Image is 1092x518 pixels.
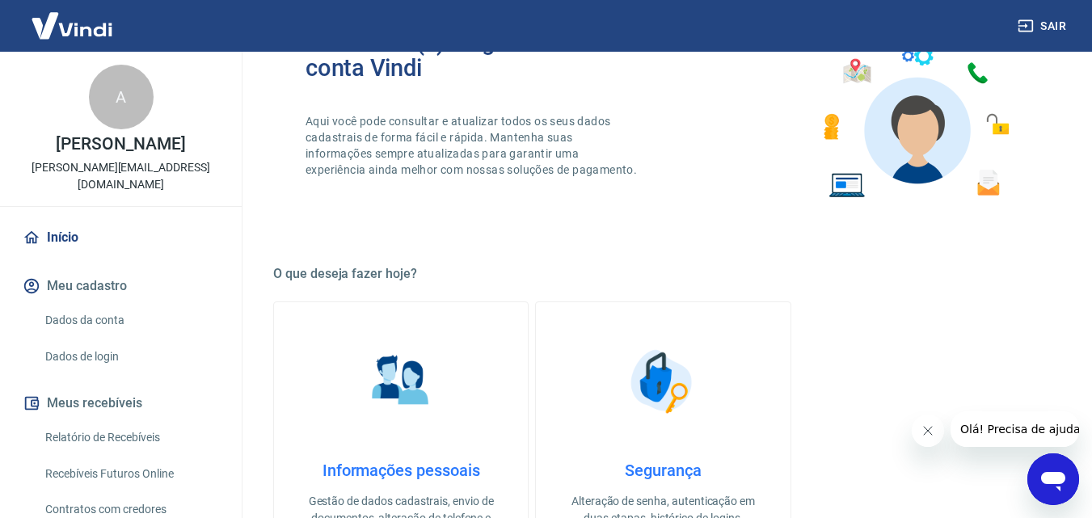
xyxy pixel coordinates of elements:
[19,220,222,255] a: Início
[19,385,222,421] button: Meus recebíveis
[39,457,222,491] a: Recebíveis Futuros Online
[273,266,1053,282] h5: O que deseja fazer hoje?
[1027,453,1079,505] iframe: Botão para abrir a janela de mensagens
[39,340,222,373] a: Dados de login
[306,113,640,178] p: Aqui você pode consultar e atualizar todos os seus dados cadastrais de forma fácil e rápida. Mant...
[300,461,502,480] h4: Informações pessoais
[19,1,124,50] img: Vindi
[56,136,185,153] p: [PERSON_NAME]
[360,341,441,422] img: Informações pessoais
[19,268,222,304] button: Meu cadastro
[89,65,154,129] div: A
[306,29,664,81] h2: Bem-vindo(a) ao gerenciador de conta Vindi
[39,304,222,337] a: Dados da conta
[622,341,703,422] img: Segurança
[562,461,764,480] h4: Segurança
[809,29,1021,208] img: Imagem de um avatar masculino com diversos icones exemplificando as funcionalidades do gerenciado...
[951,411,1079,447] iframe: Mensagem da empresa
[10,11,136,24] span: Olá! Precisa de ajuda?
[13,159,229,193] p: [PERSON_NAME][EMAIL_ADDRESS][DOMAIN_NAME]
[39,421,222,454] a: Relatório de Recebíveis
[912,415,944,447] iframe: Fechar mensagem
[1014,11,1073,41] button: Sair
